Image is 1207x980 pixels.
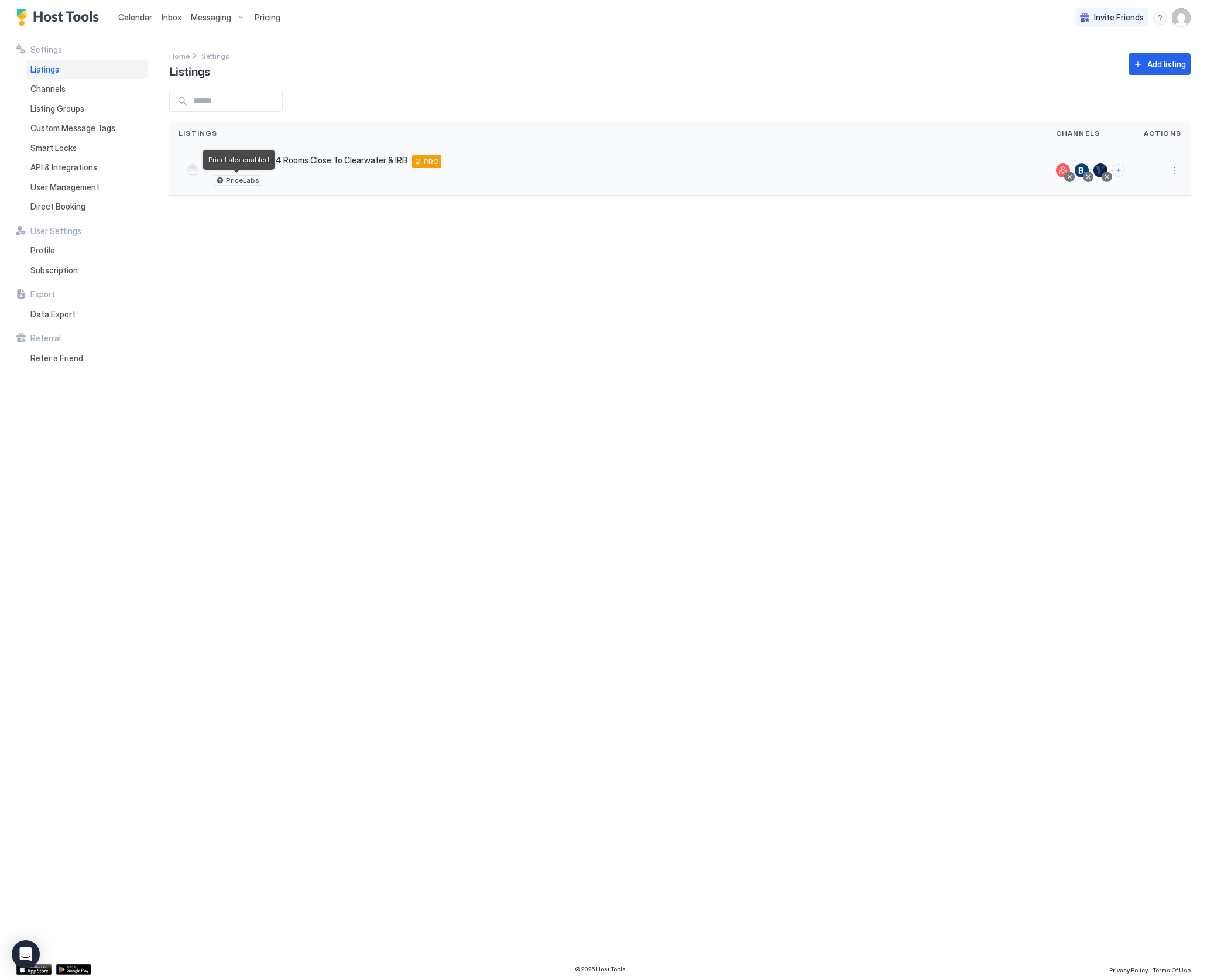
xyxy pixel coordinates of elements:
a: Direct Booking [26,197,148,217]
a: Calendar [118,11,152,23]
span: Pricing [255,12,280,23]
div: PriceLabs enabled [203,150,275,170]
a: Inbox [162,11,181,23]
span: Home [169,52,190,60]
span: Direct Booking [30,201,85,212]
span: Profile [30,245,55,256]
span: Settings [30,44,62,55]
span: Listings [30,64,59,75]
span: Subscription [30,265,78,276]
a: User Management [26,177,148,197]
span: Export [30,289,55,300]
div: Add listing [1147,58,1186,70]
span: Coastal Retreat 4 Rooms Close To Clearwater & IRB [214,155,407,166]
a: Channels [26,79,148,99]
a: Subscription [26,261,148,280]
span: Calendar [118,12,152,22]
span: Referral [30,333,61,344]
span: User Settings [30,226,81,237]
button: Add listing [1129,53,1191,75]
a: Custom Message Tags [26,118,148,138]
span: © 2025 Host Tools [575,965,626,973]
span: Actions [1144,128,1181,139]
span: Privacy Policy [1109,967,1148,974]
div: menu [1153,11,1167,25]
span: Terms Of Use [1153,967,1191,974]
a: Smart Locks [26,138,148,158]
span: Messaging [191,12,231,23]
span: Listing Groups [30,104,84,114]
button: More options [1167,163,1181,177]
a: Terms Of Use [1153,963,1191,975]
input: Input Field [188,91,282,111]
span: Custom Message Tags [30,123,115,133]
span: Settings [201,52,229,60]
span: Invite Friends [1094,12,1144,23]
div: Open Intercom Messenger [12,940,40,968]
a: Data Export [26,304,148,324]
span: Inbox [162,12,181,22]
a: App Store [16,964,52,975]
a: Refer a Friend [26,348,148,368]
a: Privacy Policy [1109,963,1148,975]
button: Connect channels [1112,164,1125,177]
span: User Management [30,182,100,193]
a: API & Integrations [26,157,148,177]
div: Breadcrumb [201,49,229,61]
span: Listings [179,128,218,139]
div: User profile [1172,8,1191,27]
span: Data Export [30,309,76,320]
span: Refer a Friend [30,353,83,364]
span: PRO [424,156,439,167]
a: Settings [201,49,229,61]
a: Profile [26,241,148,261]
span: API & Integrations [30,162,97,173]
div: Breadcrumb [169,49,190,61]
span: Channels [30,84,66,94]
div: menu [1167,163,1181,177]
span: Listings [169,61,210,79]
a: Listing Groups [26,99,148,119]
a: Google Play Store [56,964,91,975]
span: Smart Locks [30,143,77,153]
a: Home [169,49,190,61]
a: Host Tools Logo [16,9,104,26]
span: Channels [1056,128,1100,139]
a: Listings [26,60,148,80]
